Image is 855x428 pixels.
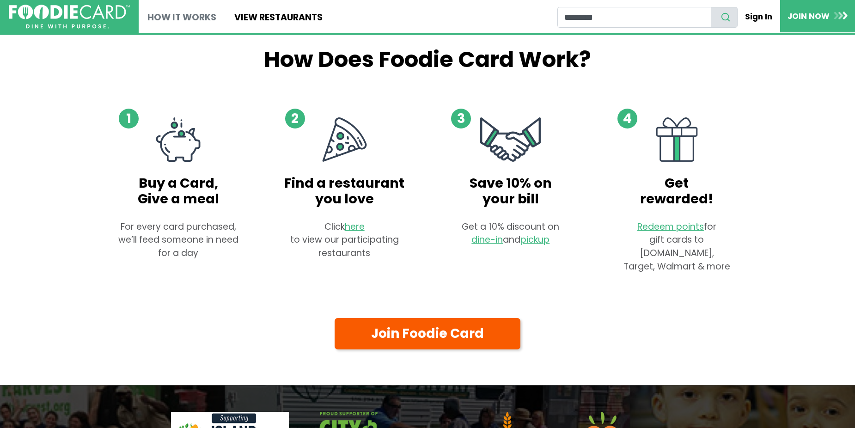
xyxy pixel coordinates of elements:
[279,220,410,260] p: Click to view our participating restaurants
[738,6,780,27] a: Sign In
[471,233,503,246] a: dine-in
[454,220,567,247] p: Get a 10% discount on and
[637,220,704,233] a: Redeem points
[279,175,410,207] h4: Find a restaurant you love
[520,233,550,246] a: pickup
[113,175,244,207] h4: Buy a Card, Give a meal
[620,175,733,207] h4: Get rewarded!
[711,7,738,28] button: search
[454,175,567,207] h4: Save 10% on your bill
[557,7,711,28] input: restaurant search
[104,46,751,73] h2: How Does Foodie Card Work?
[345,220,365,233] a: here
[113,220,244,260] p: For every card purchased, we’ll feed someone in need for a day
[620,220,733,274] p: for gift cards to [DOMAIN_NAME], Target, Walmart & more
[335,318,520,350] a: Join Foodie Card
[9,5,130,29] img: FoodieCard; Eat, Drink, Save, Donate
